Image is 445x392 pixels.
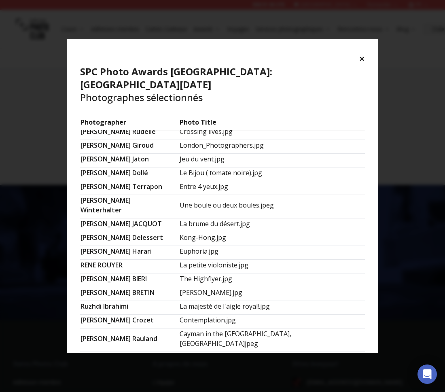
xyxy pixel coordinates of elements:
[359,52,365,65] button: ×
[80,167,179,181] td: [PERSON_NAME] Dollé
[80,232,179,246] td: [PERSON_NAME] Delessert
[179,126,365,140] td: Crossing lives.jpg
[80,273,179,287] td: [PERSON_NAME] BIERI
[80,246,179,259] td: [PERSON_NAME] Harari
[80,65,272,91] b: SPC Photo Awards [GEOGRAPHIC_DATA]: [GEOGRAPHIC_DATA][DATE]
[179,218,365,232] td: La brume du désert.jpg
[80,195,179,218] td: [PERSON_NAME] Winterhalter
[80,218,179,232] td: [PERSON_NAME] JACQUOT
[80,140,179,153] td: [PERSON_NAME] Giroud
[80,301,179,314] td: Ruzhdi Ibrahimi
[80,65,365,104] h4: Photographes sélectionnés
[179,301,365,314] td: La majesté de l'aigle royal!.jpg
[179,314,365,328] td: Contemplation.jpg
[80,126,179,140] td: [PERSON_NAME] Rudelle
[179,232,365,246] td: Kong-Hong.jpg
[179,153,365,167] td: Jeu du vent.jpg
[80,181,179,195] td: [PERSON_NAME] Terrapon
[179,259,365,273] td: La petite violoniste.jpg
[80,352,179,365] td: Silvain Reverchon
[179,181,365,195] td: Entre 4 yeux.jpg
[417,364,437,384] div: Open Intercom Messenger
[80,287,179,301] td: [PERSON_NAME] BRETIN
[179,352,365,365] td: Le roi est là.jpg
[80,314,179,328] td: [PERSON_NAME] Crozet
[179,167,365,181] td: Le Bijou ( tomate noire).jpg
[179,195,365,218] td: Une boule ou deux boules.jpeg
[80,328,179,352] td: [PERSON_NAME] Rauland
[179,246,365,259] td: Euphoria.jpg
[179,287,365,301] td: [PERSON_NAME].jpg
[80,259,179,273] td: RENE ROUYER
[179,328,365,352] td: Cayman in the [GEOGRAPHIC_DATA], [GEOGRAPHIC_DATA]jpeg
[80,153,179,167] td: [PERSON_NAME] Jaton
[179,140,365,153] td: London_Photographers.jpg
[179,273,365,287] td: The Highflyer.jpg
[179,117,365,131] td: Photo Title
[80,117,179,131] td: Photographer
